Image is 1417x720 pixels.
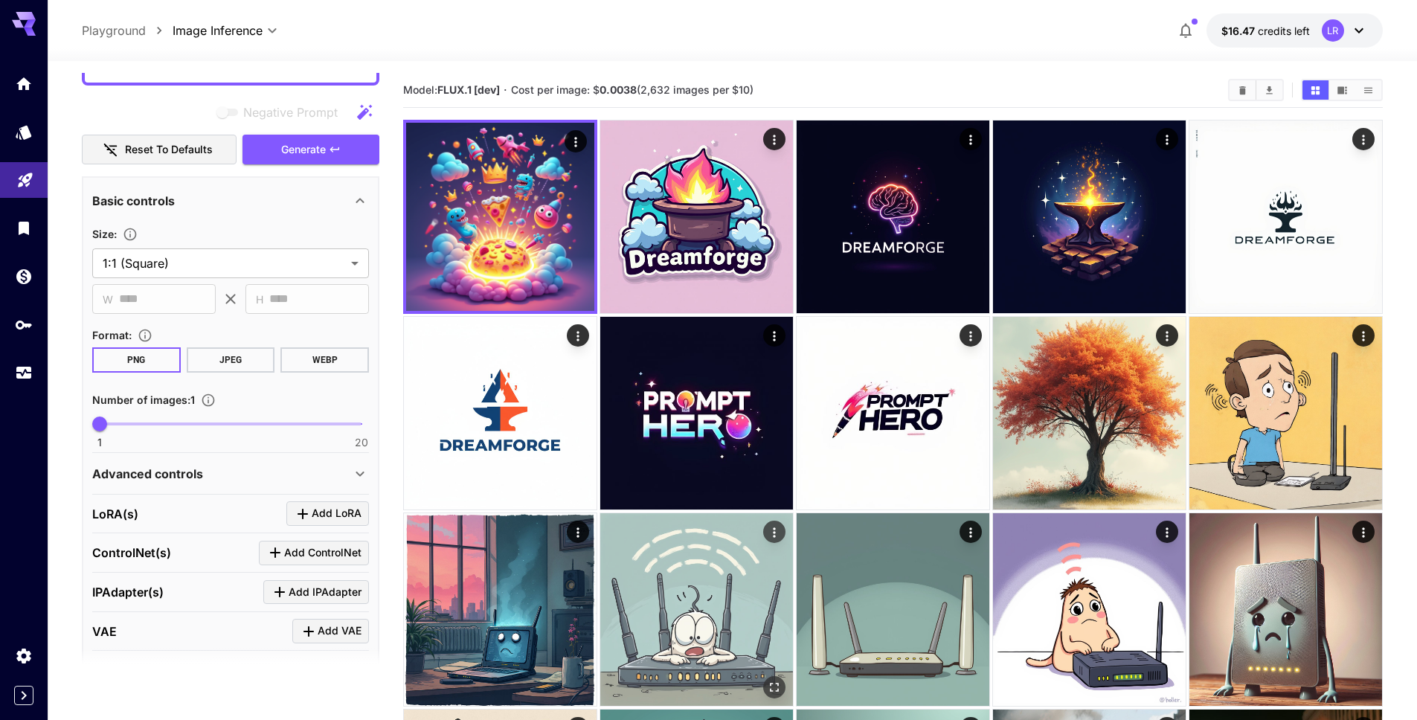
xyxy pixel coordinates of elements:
span: Number of images : 1 [92,393,195,406]
span: Cost per image: $ (2,632 images per $10) [511,83,754,96]
div: API Keys [15,315,33,334]
button: WEBP [280,347,369,373]
div: Actions [1352,324,1375,347]
div: Home [15,74,33,93]
div: Actions [960,324,982,347]
button: Click to add VAE [292,619,369,643]
div: Models [15,123,33,141]
img: 9k= [600,120,793,313]
div: Library [15,219,33,237]
div: Actions [763,521,785,543]
span: H [256,291,263,308]
div: Actions [565,130,587,152]
div: Actions [1352,128,1375,150]
button: Generate [242,135,379,165]
button: Show images in video view [1329,80,1355,100]
button: Show images in grid view [1302,80,1328,100]
span: $16.47 [1221,25,1258,37]
span: Image Inference [173,22,263,39]
span: 1 [97,435,102,450]
div: Settings [15,646,33,665]
img: Z [797,317,989,510]
button: Download All [1256,80,1282,100]
button: Adjust the dimensions of the generated image by specifying its width and height in pixels, or sel... [117,227,144,242]
span: Add ControlNet [284,544,362,562]
span: credits left [1258,25,1310,37]
p: LoRA(s) [92,505,138,523]
nav: breadcrumb [82,22,173,39]
span: 20 [355,435,368,450]
div: Usage [15,364,33,382]
span: Generate [281,141,326,159]
img: 2Q== [797,120,989,313]
img: Z [600,513,793,706]
div: Actions [960,521,982,543]
button: Expand sidebar [14,686,33,705]
span: Add VAE [318,622,362,640]
div: Show images in grid viewShow images in video viewShow images in list view [1301,79,1383,101]
div: Actions [960,128,982,150]
button: Choose the file format for the output image. [132,328,158,343]
img: 2Q== [993,513,1186,706]
button: Clear Images [1230,80,1256,100]
span: Negative Prompt [243,103,338,121]
button: Show images in list view [1355,80,1381,100]
img: Z [1189,513,1382,706]
div: Basic controls [92,183,369,219]
div: Open in fullscreen [763,676,785,698]
span: W [103,291,113,308]
p: ControlNet(s) [92,544,171,562]
button: Click to add LoRA [286,501,369,526]
div: Actions [1156,128,1178,150]
img: n8ixxSkOAZLjAAAAABJRU5ErkJggg== [993,317,1186,510]
a: Playground [82,22,146,39]
b: 0.0038 [600,83,637,96]
div: Actions [567,521,589,543]
span: Negative prompts are not compatible with the selected model. [213,103,350,121]
p: Basic controls [92,192,175,210]
img: 9k= [1189,120,1382,313]
p: Advanced controls [92,465,203,483]
div: Actions [1156,521,1178,543]
p: VAE [92,623,117,640]
b: FLUX.1 [dev] [437,83,500,96]
p: · [504,81,507,99]
img: 9k= [993,120,1186,313]
div: $16.47061 [1221,23,1310,39]
button: PNG [92,347,181,373]
div: Actions [763,324,785,347]
button: Specify how many images to generate in a single request. Each image generation will be charged se... [195,393,222,408]
div: Playground [16,168,34,187]
div: Actions [763,128,785,150]
span: Add IPAdapter [289,583,362,602]
span: Size : [92,228,117,240]
div: LR [1322,19,1344,42]
img: 2Q== [600,317,793,510]
img: wdjqHr83GpoiQAAAABJRU5ErkJggg== [406,123,594,311]
div: Actions [567,324,589,347]
span: Format : [92,329,132,341]
img: Z [404,513,597,706]
img: Z [404,317,597,510]
img: 2Q== [797,513,989,706]
div: Actions [1352,521,1375,543]
button: $16.47061LR [1206,13,1383,48]
button: Click to add ControlNet [259,541,369,565]
p: IPAdapter(s) [92,583,164,601]
span: Model: [403,83,500,96]
button: Reset to defaults [82,135,237,165]
div: Advanced controls [92,456,369,492]
button: JPEG [187,347,275,373]
span: Add LoRA [312,504,362,523]
div: Actions [1156,324,1178,347]
img: 9k= [1189,317,1382,510]
div: Wallet [15,267,33,286]
button: Click to add IPAdapter [263,580,369,605]
span: 1:1 (Square) [103,254,345,272]
div: Clear ImagesDownload All [1228,79,1284,101]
